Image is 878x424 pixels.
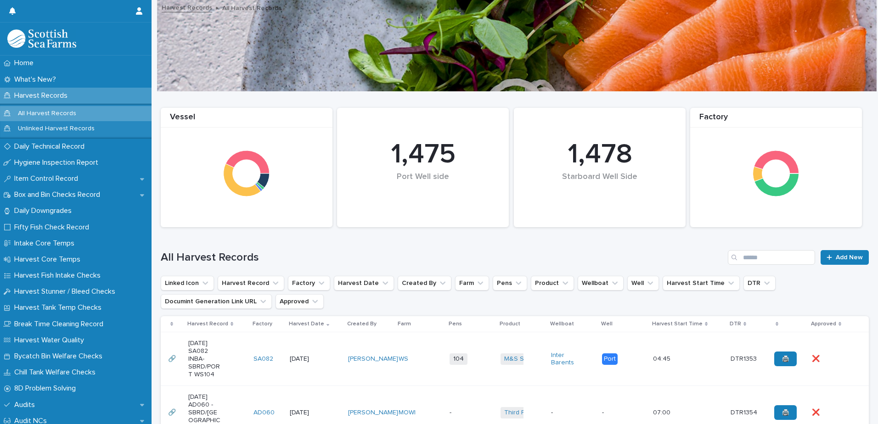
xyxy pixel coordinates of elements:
p: All Harvest Records [222,2,281,12]
button: Harvest Date [334,276,394,290]
a: WS [399,355,408,363]
button: Product [531,276,574,290]
button: Approved [276,294,324,309]
button: Harvest Record [218,276,284,290]
p: 04:45 [653,353,672,363]
a: M&S Select [504,355,539,363]
div: Starboard Well Side [529,172,670,201]
p: Chill Tank Welfare Checks [11,368,103,377]
button: Wellboat [578,276,624,290]
div: 1,478 [529,138,670,171]
span: 🖨️ [782,356,789,362]
p: Harvest Fish Intake Checks [11,271,108,280]
span: Add New [836,254,863,261]
p: - [551,409,584,417]
p: Home [11,59,41,67]
p: Box and Bin Checks Record [11,190,107,199]
button: Created By [398,276,451,290]
p: Unlinked Harvest Records [11,125,102,133]
button: Farm [455,276,489,290]
div: Vessel [161,112,332,128]
p: Bycatch Bin Welfare Checks [11,352,110,361]
p: - [602,409,635,417]
button: Well [627,276,659,290]
div: Port Well side [353,172,493,201]
p: Harvest Date [289,319,324,329]
p: DTR [730,319,741,329]
p: Harvest Core Temps [11,255,88,264]
button: DTR [743,276,776,290]
p: DTR1354 [731,407,759,417]
p: Daily Technical Record [11,142,92,151]
p: Approved [811,319,836,329]
p: Factory [253,319,272,329]
p: Well [601,319,613,329]
p: Hygiene Inspection Report [11,158,106,167]
div: Port [602,353,618,365]
p: Harvest Record [187,319,228,329]
a: MOWI [399,409,416,417]
p: ❌ [812,353,822,363]
p: 07:00 [653,407,672,417]
p: [DATE] SA082 INBA-SBRD/PORT WS104 [188,340,221,378]
img: mMrefqRFQpe26GRNOUkG [7,29,76,48]
p: All Harvest Records [11,110,84,117]
div: Factory [690,112,862,128]
p: [DATE] [290,355,322,363]
tr: 🔗🔗 [DATE] SA082 INBA-SBRD/PORT WS104SA082 [DATE][PERSON_NAME] WS 104M&S Select Inter Barents Port... [161,332,869,386]
p: Harvest Start Time [652,319,703,329]
p: 8D Problem Solving [11,384,83,393]
p: Harvest Records [11,91,75,100]
button: Documint Generation Link URL [161,294,272,309]
button: Harvest Start Time [663,276,740,290]
p: Harvest Tank Temp Checks [11,303,109,312]
p: Wellboat [550,319,574,329]
p: Harvest Stunner / Bleed Checks [11,287,123,296]
p: Farm [398,319,411,329]
button: Factory [288,276,330,290]
p: Product [500,319,520,329]
a: AD060 [253,409,275,417]
p: Fifty Fish Check Record [11,223,96,232]
p: DTR1353 [731,353,759,363]
a: Harvest Records [162,2,212,12]
p: Break Time Cleaning Record [11,320,111,329]
p: Pens [449,319,462,329]
p: ❌ [812,407,822,417]
button: Pens [493,276,527,290]
p: Harvest Water Quality [11,336,91,345]
span: 104 [450,353,467,365]
p: - [450,409,482,417]
h1: All Harvest Records [161,251,724,264]
a: [PERSON_NAME] [348,409,398,417]
p: 🔗 [168,353,178,363]
a: 🖨️ [774,351,797,366]
p: 🔗 [168,407,178,417]
button: Linked Icon [161,276,214,290]
p: Intake Core Temps [11,239,82,248]
input: Search [728,250,815,265]
p: [DATE] [290,409,322,417]
p: Audits [11,401,42,409]
a: SA082 [253,355,273,363]
p: What's New? [11,75,63,84]
a: Inter Barents [551,351,584,367]
a: 🖨️ [774,405,797,420]
div: 1,475 [353,138,493,171]
span: 🖨️ [782,409,789,416]
a: [PERSON_NAME] [348,355,398,363]
a: Add New [821,250,869,265]
p: Daily Downgrades [11,206,79,215]
p: Item Control Record [11,174,85,183]
p: Created By [347,319,377,329]
a: Third Party Salmon [504,409,560,417]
